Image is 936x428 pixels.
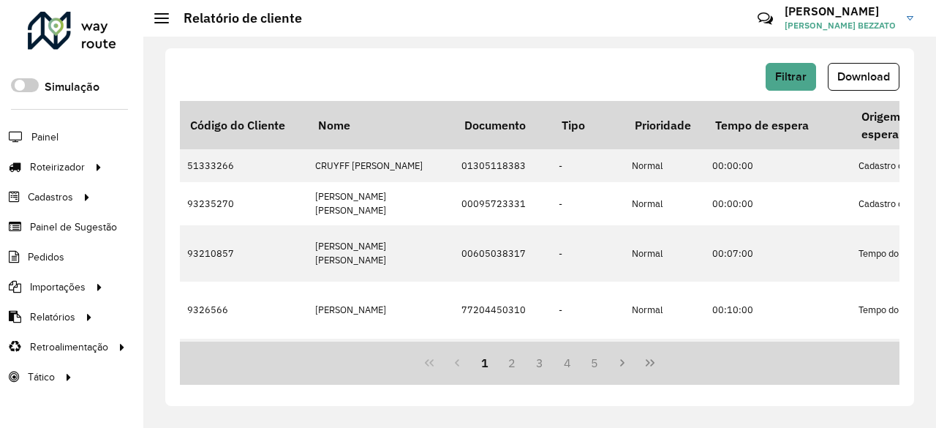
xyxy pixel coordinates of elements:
[705,225,851,282] td: 00:07:00
[705,182,851,225] td: 00:00:00
[624,149,705,182] td: Normal
[180,339,308,372] td: 51390136
[624,339,705,372] td: Normal
[308,225,454,282] td: [PERSON_NAME] [PERSON_NAME]
[498,349,526,377] button: 2
[180,182,308,225] td: 93235270
[454,225,551,282] td: 00605038317
[308,149,454,182] td: CRUYFF [PERSON_NAME]
[554,349,581,377] button: 4
[624,101,705,149] th: Prioridade
[180,149,308,182] td: 51333266
[705,101,851,149] th: Tempo de espera
[454,182,551,225] td: 00095723331
[31,129,58,145] span: Painel
[180,282,308,339] td: 9326566
[28,249,64,265] span: Pedidos
[454,101,551,149] th: Documento
[30,219,117,235] span: Painel de Sugestão
[308,182,454,225] td: [PERSON_NAME] [PERSON_NAME]
[624,225,705,282] td: Normal
[551,149,624,182] td: -
[30,279,86,295] span: Importações
[28,369,55,385] span: Tático
[30,309,75,325] span: Relatórios
[308,339,454,372] td: [PERSON_NAME]
[551,339,624,372] td: -
[471,349,499,377] button: 1
[705,149,851,182] td: 00:00:00
[624,182,705,225] td: Normal
[454,149,551,182] td: 01305118383
[169,10,302,26] h2: Relatório de cliente
[308,282,454,339] td: [PERSON_NAME]
[785,19,896,32] span: [PERSON_NAME] BEZZATO
[180,225,308,282] td: 93210857
[28,189,73,205] span: Cadastros
[551,101,624,149] th: Tipo
[581,349,609,377] button: 5
[551,182,624,225] td: -
[45,78,99,96] label: Simulação
[766,63,816,91] button: Filtrar
[624,282,705,339] td: Normal
[636,349,664,377] button: Last Page
[30,159,85,175] span: Roteirizador
[775,70,807,83] span: Filtrar
[454,282,551,339] td: 77204450310
[837,70,890,83] span: Download
[705,282,851,339] td: 00:10:00
[551,225,624,282] td: -
[308,101,454,149] th: Nome
[608,349,636,377] button: Next Page
[705,339,851,372] td: 00:00:00
[551,282,624,339] td: -
[526,349,554,377] button: 3
[30,339,108,355] span: Retroalimentação
[180,101,308,149] th: Código do Cliente
[785,4,896,18] h3: [PERSON_NAME]
[750,3,781,34] a: Contato Rápido
[454,339,551,372] td: 11450786000165
[828,63,899,91] button: Download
